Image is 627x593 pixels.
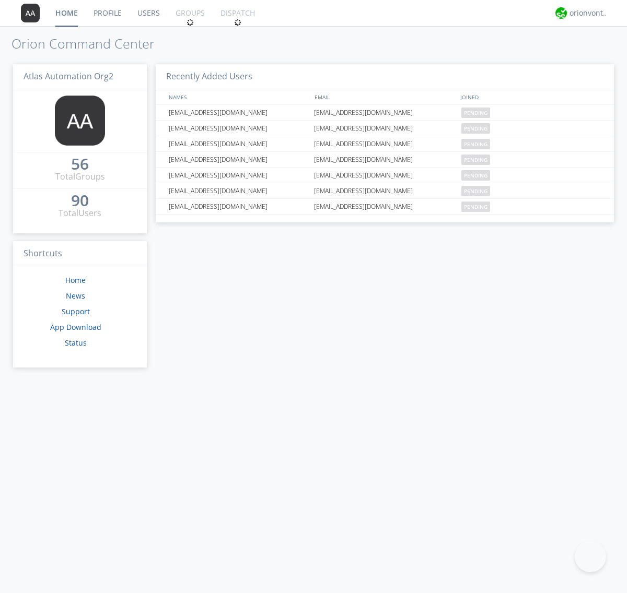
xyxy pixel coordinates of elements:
a: [EMAIL_ADDRESS][DOMAIN_NAME][EMAIL_ADDRESS][DOMAIN_NAME]pending [156,183,614,199]
iframe: Toggle Customer Support [575,541,606,572]
div: EMAIL [312,89,458,104]
span: pending [461,201,490,212]
a: 90 [71,195,89,207]
h3: Shortcuts [13,241,147,267]
div: [EMAIL_ADDRESS][DOMAIN_NAME] [311,152,459,167]
div: [EMAIL_ADDRESS][DOMAIN_NAME] [166,152,311,167]
span: pending [461,186,490,196]
a: [EMAIL_ADDRESS][DOMAIN_NAME][EMAIL_ADDRESS][DOMAIN_NAME]pending [156,199,614,215]
span: pending [461,155,490,165]
span: Atlas Automation Org2 [24,70,113,82]
a: [EMAIL_ADDRESS][DOMAIN_NAME][EMAIL_ADDRESS][DOMAIN_NAME]pending [156,105,614,121]
div: [EMAIL_ADDRESS][DOMAIN_NAME] [311,183,459,198]
a: [EMAIL_ADDRESS][DOMAIN_NAME][EMAIL_ADDRESS][DOMAIN_NAME]pending [156,168,614,183]
div: [EMAIL_ADDRESS][DOMAIN_NAME] [166,121,311,136]
img: 29d36aed6fa347d5a1537e7736e6aa13 [555,7,567,19]
a: Support [62,306,90,316]
a: 56 [71,159,89,171]
a: App Download [50,322,101,332]
a: [EMAIL_ADDRESS][DOMAIN_NAME][EMAIL_ADDRESS][DOMAIN_NAME]pending [156,121,614,136]
div: [EMAIL_ADDRESS][DOMAIN_NAME] [166,136,311,151]
a: Home [65,275,86,285]
div: orionvontas+atlas+automation+org2 [570,8,609,18]
span: pending [461,108,490,118]
img: 373638.png [55,96,105,146]
a: [EMAIL_ADDRESS][DOMAIN_NAME][EMAIL_ADDRESS][DOMAIN_NAME]pending [156,136,614,152]
div: [EMAIL_ADDRESS][DOMAIN_NAME] [311,121,459,136]
div: JOINED [458,89,604,104]
div: 56 [71,159,89,169]
div: 90 [71,195,89,206]
span: pending [461,170,490,181]
span: pending [461,123,490,134]
div: Total Groups [55,171,105,183]
div: NAMES [166,89,309,104]
a: Status [65,338,87,348]
div: [EMAIL_ADDRESS][DOMAIN_NAME] [166,199,311,214]
div: [EMAIL_ADDRESS][DOMAIN_NAME] [166,168,311,183]
h3: Recently Added Users [156,64,614,90]
div: [EMAIL_ADDRESS][DOMAIN_NAME] [166,105,311,120]
div: [EMAIL_ADDRESS][DOMAIN_NAME] [311,105,459,120]
div: Total Users [59,207,101,219]
div: [EMAIL_ADDRESS][DOMAIN_NAME] [311,199,459,214]
a: [EMAIL_ADDRESS][DOMAIN_NAME][EMAIL_ADDRESS][DOMAIN_NAME]pending [156,152,614,168]
img: spin.svg [234,19,241,26]
a: News [66,291,85,301]
div: [EMAIL_ADDRESS][DOMAIN_NAME] [311,136,459,151]
img: 373638.png [21,4,40,22]
div: [EMAIL_ADDRESS][DOMAIN_NAME] [166,183,311,198]
img: spin.svg [187,19,194,26]
span: pending [461,139,490,149]
div: [EMAIL_ADDRESS][DOMAIN_NAME] [311,168,459,183]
